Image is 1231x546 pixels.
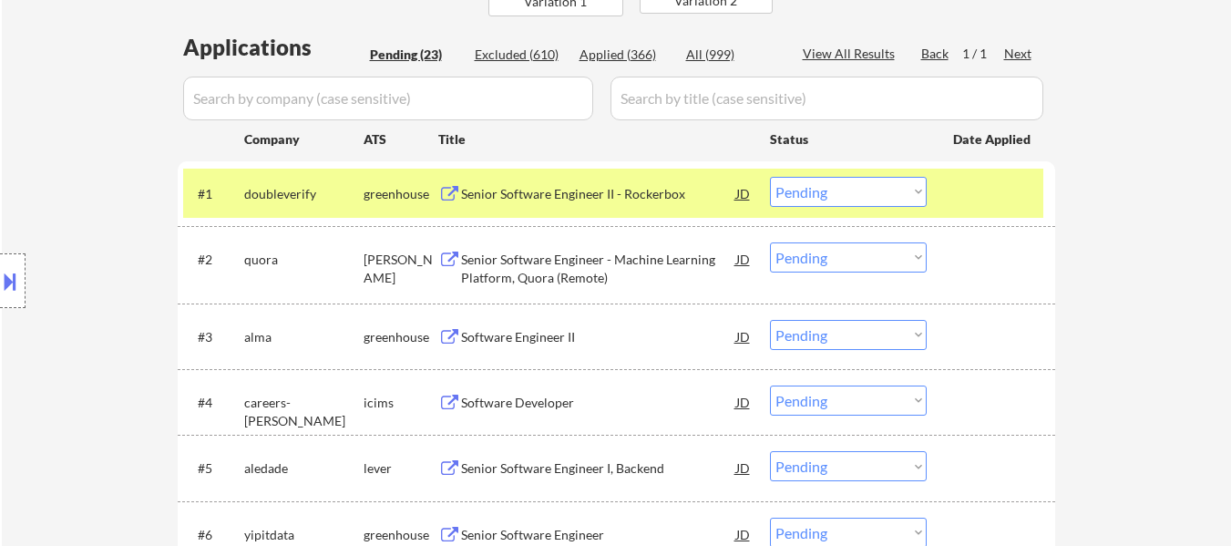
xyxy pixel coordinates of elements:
div: Excluded (610) [475,46,566,64]
div: Date Applied [953,130,1033,149]
div: Title [438,130,753,149]
div: greenhouse [364,185,438,203]
div: icims [364,394,438,412]
div: JD [734,177,753,210]
div: JD [734,320,753,353]
div: Senior Software Engineer I, Backend [461,459,736,478]
div: [PERSON_NAME] [364,251,438,286]
input: Search by company (case sensitive) [183,77,593,120]
div: lever [364,459,438,478]
div: greenhouse [364,328,438,346]
div: Senior Software Engineer [461,526,736,544]
div: Applications [183,36,364,58]
div: Back [921,45,950,63]
div: aledade [244,459,364,478]
div: #5 [198,459,230,478]
div: JD [734,386,753,418]
div: Status [770,122,927,155]
div: 1 / 1 [962,45,1004,63]
div: JD [734,242,753,275]
div: JD [734,451,753,484]
div: All (999) [686,46,777,64]
div: Senior Software Engineer - Machine Learning Platform, Quora (Remote) [461,251,736,286]
div: Next [1004,45,1033,63]
div: Software Engineer II [461,328,736,346]
div: Pending (23) [370,46,461,64]
div: greenhouse [364,526,438,544]
div: ATS [364,130,438,149]
div: View All Results [803,45,900,63]
div: Software Developer [461,394,736,412]
div: #6 [198,526,230,544]
div: yipitdata [244,526,364,544]
input: Search by title (case sensitive) [610,77,1043,120]
div: Applied (366) [580,46,671,64]
div: Senior Software Engineer II - Rockerbox [461,185,736,203]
